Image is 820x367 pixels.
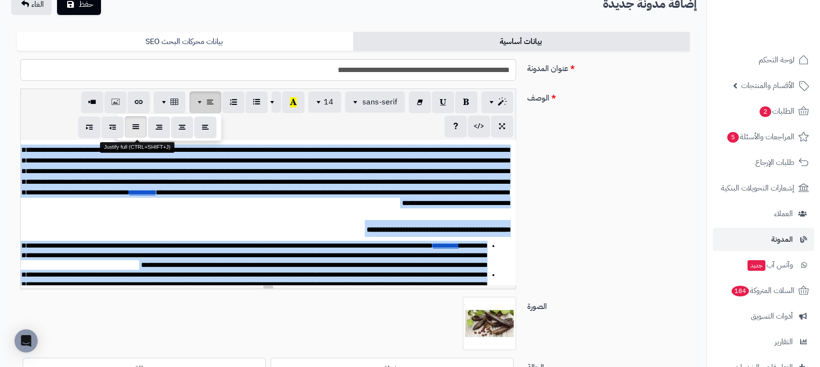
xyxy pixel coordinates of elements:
img: logo-2.png [754,27,811,47]
label: الصورة [523,297,693,312]
a: لوحة التحكم [713,48,814,72]
button: 14 [308,91,341,113]
span: 2 [760,106,771,117]
a: المدونة [713,228,814,251]
span: العملاء [774,207,793,220]
a: السلات المتروكة184 [713,279,814,302]
label: الوصف [523,88,693,104]
a: التقارير [713,330,814,353]
a: المراجعات والأسئلة5 [713,125,814,148]
span: أدوات التسويق [751,309,793,323]
div: Justify full (CTRL+SHIFT+J) [100,142,174,153]
a: طلبات الإرجاع [713,151,814,174]
span: 184 [732,286,749,296]
span: جديد [748,260,765,271]
a: إشعارات التحويلات البنكية [713,176,814,200]
span: طلبات الإرجاع [755,156,794,169]
span: 14 [324,96,333,108]
span: المدونة [771,233,793,246]
span: sans-serif [362,96,397,108]
a: الطلبات2 [713,100,814,123]
span: السلات المتروكة [731,284,794,297]
span: لوحة التحكم [759,53,794,67]
div: Open Intercom Messenger [14,329,38,352]
label: عنوان المدونة [523,59,693,74]
a: بيانات أساسية [353,32,690,51]
a: أدوات التسويق [713,305,814,328]
span: الأقسام والمنتجات [741,79,794,92]
a: العملاء [713,202,814,225]
button: sans-serif [345,91,405,113]
a: بيانات محركات البحث SEO [17,32,353,51]
span: 5 [727,132,739,143]
span: المراجعات والأسئلة [726,130,794,144]
span: الطلبات [759,104,794,118]
span: وآتس آب [747,258,793,272]
span: إشعارات التحويلات البنكية [721,181,794,195]
span: التقارير [775,335,793,349]
a: وآتس آبجديد [713,253,814,277]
